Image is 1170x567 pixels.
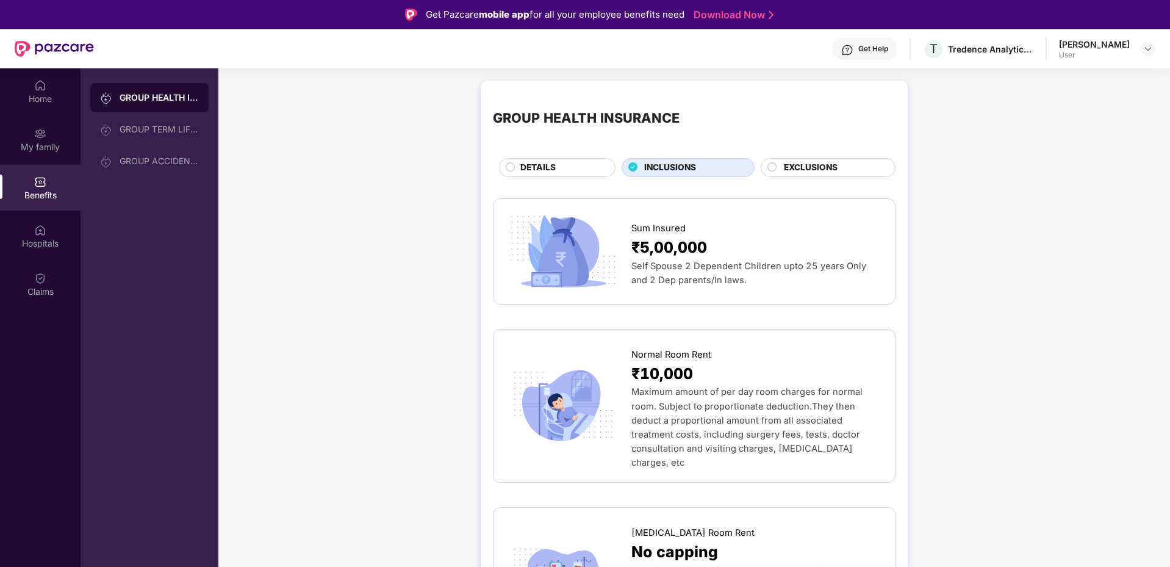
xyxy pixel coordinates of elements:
img: svg+xml;base64,PHN2ZyBpZD0iSGVscC0zMngzMiIgeG1sbnM9Imh0dHA6Ly93d3cudzMub3JnLzIwMDAvc3ZnIiB3aWR0aD... [841,44,853,56]
img: svg+xml;base64,PHN2ZyB3aWR0aD0iMjAiIGhlaWdodD0iMjAiIHZpZXdCb3g9IjAgMCAyMCAyMCIgZmlsbD0ibm9uZSIgeG... [100,124,112,136]
img: Logo [405,9,417,21]
span: ₹10,000 [631,362,693,386]
div: Get Pazcare for all your employee benefits need [426,7,684,22]
a: Download Now [694,9,770,21]
span: DETAILS [520,161,556,175]
span: ₹5,00,000 [631,236,707,259]
img: icon [506,211,621,292]
div: Get Help [858,44,888,54]
span: T [930,42,938,56]
img: svg+xml;base64,PHN2ZyB3aWR0aD0iMjAiIGhlaWdodD0iMjAiIHZpZXdCb3g9IjAgMCAyMCAyMCIgZmlsbD0ibm9uZSIgeG... [34,128,46,140]
span: INCLUSIONS [644,161,696,175]
div: GROUP HEALTH INSURANCE [493,107,680,128]
img: svg+xml;base64,PHN2ZyBpZD0iQ2xhaW0iIHhtbG5zPSJodHRwOi8vd3d3LnczLm9yZy8yMDAwL3N2ZyIgd2lkdGg9IjIwIi... [34,272,46,284]
div: User [1059,50,1130,60]
img: icon [506,366,621,446]
span: Maximum amount of per day room charges for normal room. Subject to proportionate deduction.They t... [631,386,863,468]
div: GROUP TERM LIFE INSURANCE [120,125,199,134]
span: EXCLUSIONS [784,161,838,175]
div: [PERSON_NAME] [1059,38,1130,50]
div: Tredence Analytics Solutions Private Limited [948,43,1033,55]
div: GROUP ACCIDENTAL INSURANCE [120,156,199,166]
span: Self Spouse 2 Dependent Children upto 25 years Only and 2 Dep parents/In laws. [631,261,866,286]
img: svg+xml;base64,PHN2ZyB3aWR0aD0iMjAiIGhlaWdodD0iMjAiIHZpZXdCb3g9IjAgMCAyMCAyMCIgZmlsbD0ibm9uZSIgeG... [100,156,112,168]
img: svg+xml;base64,PHN2ZyBpZD0iSG9tZSIgeG1sbnM9Imh0dHA6Ly93d3cudzMub3JnLzIwMDAvc3ZnIiB3aWR0aD0iMjAiIG... [34,79,46,92]
img: svg+xml;base64,PHN2ZyBpZD0iQmVuZWZpdHMiIHhtbG5zPSJodHRwOi8vd3d3LnczLm9yZy8yMDAwL3N2ZyIgd2lkdGg9Ij... [34,176,46,188]
span: No capping [631,540,718,564]
img: svg+xml;base64,PHN2ZyB3aWR0aD0iMjAiIGhlaWdodD0iMjAiIHZpZXdCb3g9IjAgMCAyMCAyMCIgZmlsbD0ibm9uZSIgeG... [100,92,112,104]
span: [MEDICAL_DATA] Room Rent [631,526,755,540]
img: New Pazcare Logo [15,41,94,57]
img: svg+xml;base64,PHN2ZyBpZD0iRHJvcGRvd24tMzJ4MzIiIHhtbG5zPSJodHRwOi8vd3d3LnczLm9yZy8yMDAwL3N2ZyIgd2... [1143,44,1153,54]
div: GROUP HEALTH INSURANCE [120,92,199,104]
img: Stroke [769,9,773,21]
span: Normal Room Rent [631,348,711,362]
strong: mobile app [479,9,529,20]
span: Sum Insured [631,222,686,236]
img: svg+xml;base64,PHN2ZyBpZD0iSG9zcGl0YWxzIiB4bWxucz0iaHR0cDovL3d3dy53My5vcmcvMjAwMC9zdmciIHdpZHRoPS... [34,224,46,236]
